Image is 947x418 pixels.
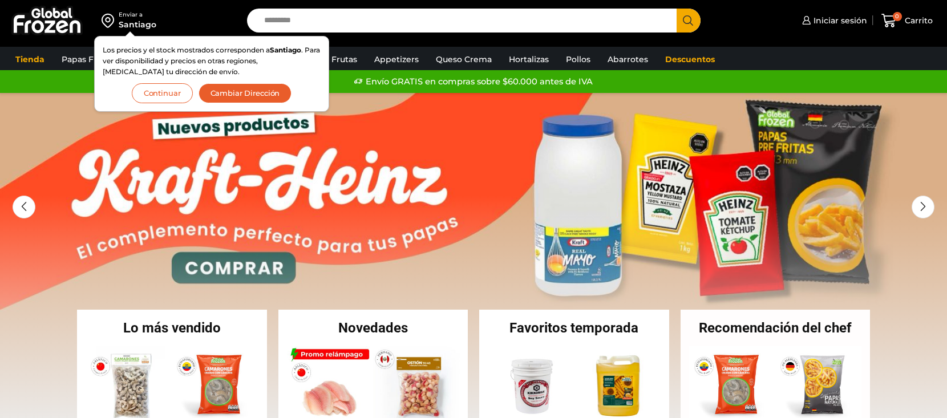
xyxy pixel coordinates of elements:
button: Continuar [132,83,193,103]
button: Search button [677,9,701,33]
span: Iniciar sesión [811,15,867,26]
a: Tienda [10,48,50,70]
h2: Novedades [278,321,468,335]
a: Papas Fritas [56,48,117,70]
a: Iniciar sesión [799,9,867,32]
div: Santiago [119,19,156,30]
a: Hortalizas [503,48,555,70]
h2: Favoritos temporada [479,321,669,335]
a: Queso Crema [430,48,497,70]
a: Pollos [560,48,596,70]
img: address-field-icon.svg [102,11,119,30]
button: Cambiar Dirección [199,83,292,103]
div: Enviar a [119,11,156,19]
div: Next slide [912,196,934,218]
a: Appetizers [369,48,424,70]
h2: Recomendación del chef [681,321,871,335]
span: Carrito [902,15,933,26]
strong: Santiago [270,46,301,54]
a: 0 Carrito [879,7,936,34]
p: Los precios y el stock mostrados corresponden a . Para ver disponibilidad y precios en otras regi... [103,44,321,78]
a: Descuentos [659,48,721,70]
span: 0 [893,12,902,21]
a: Abarrotes [602,48,654,70]
div: Previous slide [13,196,35,218]
h2: Lo más vendido [77,321,267,335]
